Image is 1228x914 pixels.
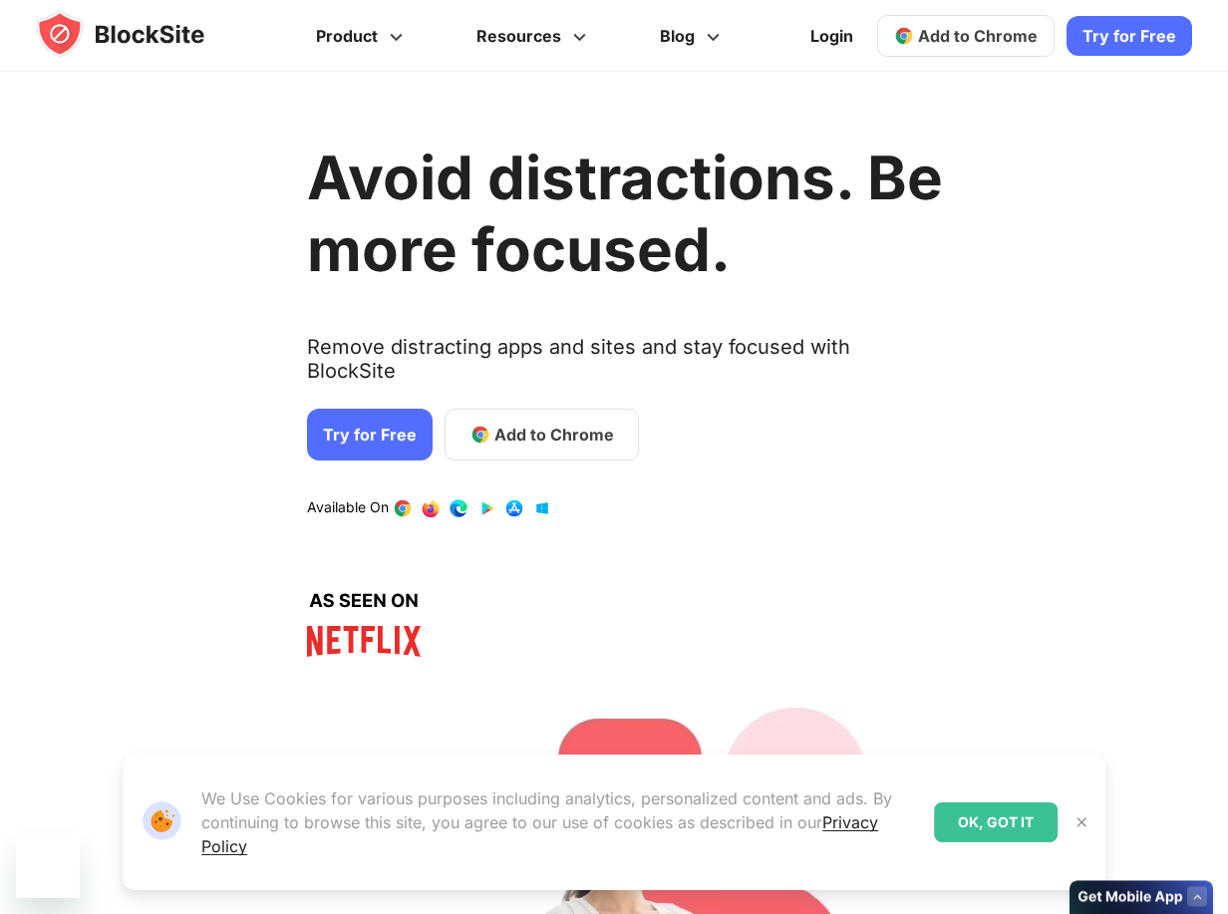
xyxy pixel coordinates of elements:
p: We Use Cookies for various purposes including analytics, personalized content and ads. By continu... [201,786,918,858]
span: Add to Chrome [494,423,614,447]
a: Add to Chrome [877,15,1055,57]
text: Available On [307,498,389,518]
button: Close [1069,809,1094,835]
img: chrome-icon.svg [894,26,914,46]
img: Close [1074,814,1089,830]
text: Remove distracting apps and sites and stay focused with BlockSite [307,335,943,399]
a: Try for Free [307,409,433,460]
div: OK, GOT IT [934,802,1058,842]
a: Add to Chrome [445,409,639,460]
img: blocksite-icon.5d769676.svg [36,10,243,58]
a: Try for Free [1067,16,1192,56]
a: Login [798,12,865,60]
h1: Avoid distractions. Be more focused. [307,142,943,285]
iframe: Button to launch messaging window [16,834,80,898]
span: Add to Chrome [918,26,1038,46]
